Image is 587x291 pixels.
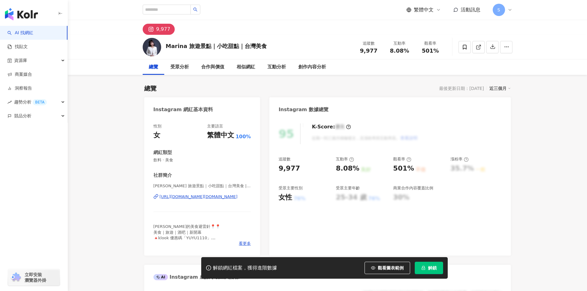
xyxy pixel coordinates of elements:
[153,157,251,163] span: 飲料 · 美食
[336,164,359,173] div: 8.08%
[360,47,377,54] span: 9,977
[422,48,439,54] span: 501%
[378,265,404,270] span: 觀看圖表範例
[388,40,411,46] div: 互動率
[365,262,410,274] button: 觀看圖表範例
[450,156,469,162] div: 漲粉率
[393,185,433,191] div: 商業合作內容覆蓋比例
[267,63,286,71] div: 互動分析
[153,106,213,113] div: Instagram 網紅基本資料
[336,185,360,191] div: 受眾主要年齡
[160,194,238,200] div: [URL][DOMAIN_NAME][DOMAIN_NAME]
[170,63,189,71] div: 受眾分析
[421,266,426,270] span: lock
[207,123,223,129] div: 主要語言
[149,63,158,71] div: 總覽
[153,183,251,189] span: [PERSON_NAME] 旅遊景點｜小吃甜點｜台灣美食 | [DOMAIN_NAME]
[14,109,31,123] span: 競品分析
[153,123,161,129] div: 性別
[14,54,27,67] span: 資源庫
[207,131,234,140] div: 繁體中文
[5,8,38,20] img: logo
[279,185,303,191] div: 受眾主要性別
[143,38,161,56] img: KOL Avatar
[497,6,500,13] span: S
[166,42,267,50] div: Marina 旅遊景點｜小吃甜點｜台灣美食
[461,7,480,13] span: 活動訊息
[439,86,484,91] div: 最後更新日期：[DATE]
[312,123,351,130] div: K-Score :
[7,44,28,50] a: 找貼文
[213,265,277,271] div: 解鎖網紅檔案，獲得進階數據
[201,63,224,71] div: 合作與價值
[25,272,46,283] span: 立即安裝 瀏覽器外掛
[239,241,251,246] span: 看更多
[419,40,442,46] div: 觀看率
[393,164,414,173] div: 501%
[336,156,354,162] div: 互動率
[7,85,32,91] a: 洞察報告
[143,24,175,35] button: 9,977
[357,40,381,46] div: 追蹤數
[153,149,172,156] div: 網紅類型
[33,99,47,105] div: BETA
[298,63,326,71] div: 創作內容分析
[8,269,60,286] a: chrome extension立即安裝 瀏覽器外掛
[7,71,32,78] a: 商案媒合
[279,156,291,162] div: 追蹤數
[7,100,12,104] span: rise
[153,194,251,200] a: [URL][DOMAIN_NAME][DOMAIN_NAME]
[14,95,47,109] span: 趨勢分析
[428,265,437,270] span: 解鎖
[393,156,411,162] div: 觀看率
[236,133,251,140] span: 100%
[153,131,160,140] div: 女
[279,106,328,113] div: Instagram 數據總覽
[144,84,157,93] div: 總覽
[153,224,236,262] span: [PERSON_NAME]的美食避雷針📍📍 美食｜旅遊｜酒吧｜新開幕 🔺klook 優惠碼「YUYU1110」 ❤️常出沒地區台中/桃園 ❤️google 8級嚮導👍 ❤️商品合作可私小盒子😊 ...
[489,84,511,92] div: 近三個月
[237,63,255,71] div: 相似網紅
[390,48,409,54] span: 8.08%
[193,7,198,12] span: search
[153,172,172,179] div: 社群簡介
[7,30,33,36] a: searchAI 找網紅
[10,273,22,282] img: chrome extension
[414,6,434,13] span: 繁體中文
[415,262,443,274] button: 解鎖
[279,164,300,173] div: 9,977
[156,25,170,34] div: 9,977
[279,193,292,202] div: 女性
